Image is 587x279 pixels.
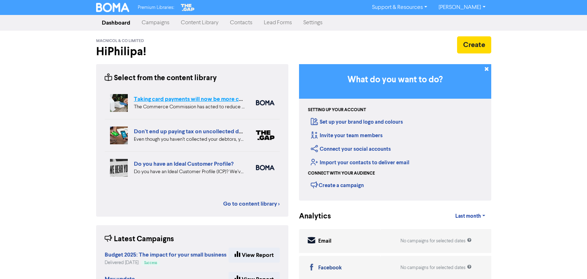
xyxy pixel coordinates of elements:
[105,252,226,258] a: Budget 2025: The impact for your small business
[318,237,331,246] div: Email
[310,75,481,85] h3: What do you want to do?
[134,160,234,167] a: Do you have an Ideal Customer Profile?
[311,180,364,190] div: Create a campaign
[105,73,217,84] div: Select from the content library
[433,2,491,13] a: [PERSON_NAME]
[223,200,280,208] a: Go to content library >
[311,119,403,125] a: Set up your brand logo and colours
[299,64,491,201] div: Getting Started in BOMA
[311,159,409,166] a: Import your contacts to deliver email
[366,2,433,13] a: Support & Resources
[308,107,366,113] div: Setting up your account
[134,168,245,176] div: Do you have an Ideal Customer Profile (ICP)? We’ve got advice on five key elements to include in ...
[400,238,472,244] div: No campaigns for selected dates
[299,211,322,222] div: Analytics
[450,209,491,223] a: Last month
[311,146,391,153] a: Connect your social accounts
[311,132,383,139] a: Invite your team members
[455,213,481,219] span: Last month
[298,16,328,30] a: Settings
[138,5,174,10] span: Premium Libraries:
[308,170,375,177] div: Connect with your audience
[105,259,226,266] div: Delivered [DATE]
[96,16,136,30] a: Dashboard
[318,264,342,272] div: Facebook
[180,3,195,12] img: The Gap
[134,128,257,135] a: Don't end up paying tax on uncollected debtors!
[229,248,280,263] a: View Report
[256,130,274,140] img: thegap
[96,45,288,58] h2: Hi Philipa !
[256,100,274,105] img: boma
[105,234,174,245] div: Latest Campaigns
[134,103,245,111] div: The Commerce Commission has acted to reduce the cost of interchange fees on Visa and Mastercard p...
[96,3,130,12] img: BOMA Logo
[136,16,175,30] a: Campaigns
[96,38,144,43] span: Macnicol & Co Limited
[144,261,157,265] span: Success
[224,16,258,30] a: Contacts
[498,202,587,279] iframe: Chat Widget
[175,16,224,30] a: Content Library
[258,16,298,30] a: Lead Forms
[400,264,472,271] div: No campaigns for selected dates
[134,95,272,103] a: Taking card payments will now be more cost effective
[105,251,226,258] strong: Budget 2025: The impact for your small business
[256,165,274,170] img: boma
[457,36,491,53] button: Create
[134,136,245,143] div: Even though you haven’t collected your debtors, you still have to pay tax on them. This is becaus...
